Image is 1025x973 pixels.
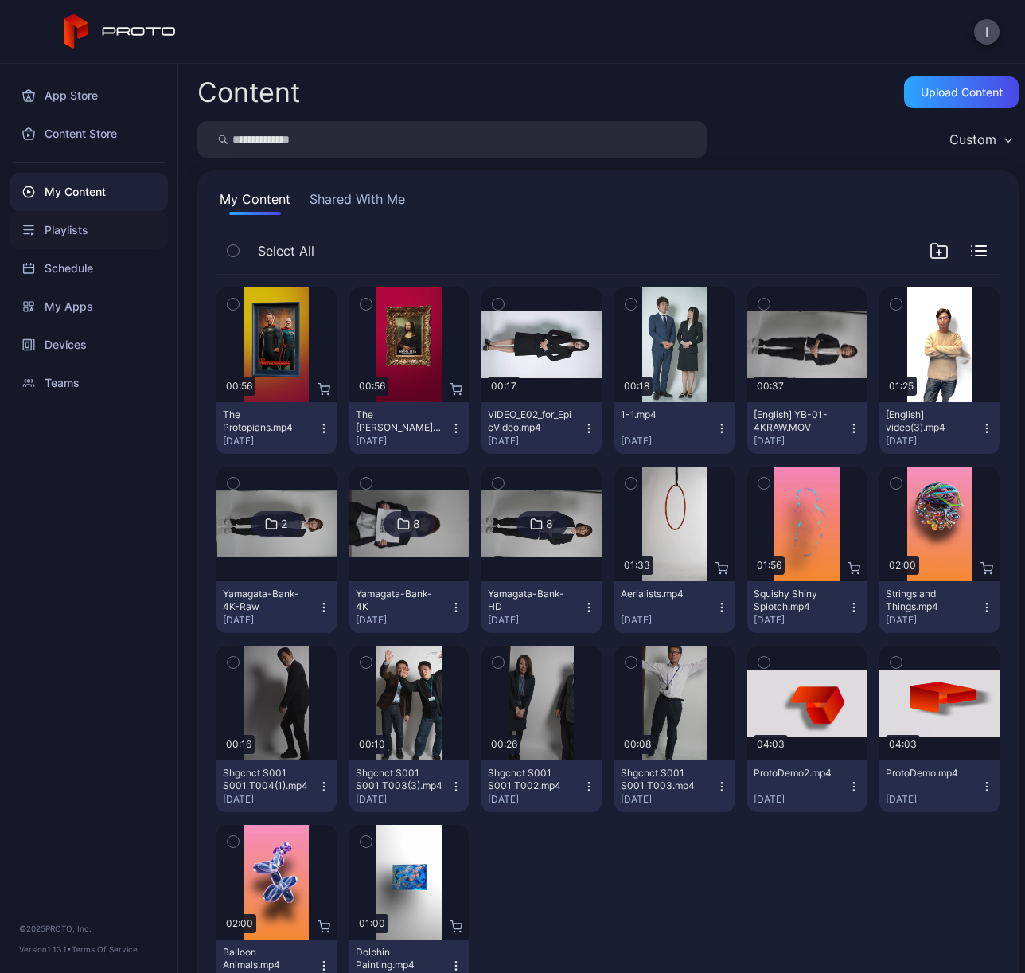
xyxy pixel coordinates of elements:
button: ProtoDemo.mp4[DATE] [879,760,1000,812]
div: Shgcnct S001 S001 T002.mp4 [488,767,575,792]
div: [DATE] [886,614,980,627]
button: Upload Content [904,76,1019,108]
div: The Protopians.mp4 [223,408,310,434]
button: [English] YB-01-4KRAW.MOV[DATE] [747,402,867,454]
button: My Content [216,190,294,215]
div: [English] YB-01-4KRAW.MOV [754,408,841,434]
a: My Content [10,173,168,211]
div: [DATE] [223,614,318,627]
a: My Apps [10,287,168,326]
button: Shgcnct S001 S001 T003(3).mp4[DATE] [349,760,470,812]
div: Shgcnct S001 S001 T003(3).mp4 [356,767,443,792]
div: Balloon Animals.mp4 [223,946,310,971]
a: Content Store [10,115,168,153]
div: ProtoDemo2.mp4 [754,767,841,780]
div: [DATE] [621,614,715,627]
div: 1-1.mp4 [621,408,708,421]
button: Yamagata-Bank-HD[DATE] [481,581,602,633]
div: Squishy Shiny Splotch.mp4 [754,588,841,613]
div: Custom [949,131,996,147]
button: I [974,19,1000,45]
button: Shgcnct S001 S001 T003.mp4[DATE] [614,760,735,812]
a: App Store [10,76,168,115]
button: Yamagata-Bank-4K-Raw[DATE] [216,581,337,633]
a: Schedule [10,249,168,287]
div: 2 [281,517,287,531]
button: Shgcnct S001 S001 T004(1).mp4[DATE] [216,760,337,812]
a: Terms Of Service [72,944,138,954]
button: Squishy Shiny Splotch.mp4[DATE] [747,581,867,633]
button: Yamagata-Bank-4K[DATE] [349,581,470,633]
div: [DATE] [754,614,848,627]
button: Shgcnct S001 S001 T002.mp4[DATE] [481,760,602,812]
div: Yamagata-Bank-4K-Raw [223,588,310,613]
div: [DATE] [621,435,715,447]
div: Yamagata-Bank-HD [488,588,575,613]
button: Strings and Things.mp4[DATE] [879,581,1000,633]
div: [DATE] [488,793,583,806]
div: [DATE] [886,793,980,806]
button: Aerialists.mp4[DATE] [614,581,735,633]
div: The Mona Lisa.mp4 [356,408,443,434]
span: Version 1.13.1 • [19,944,72,954]
button: The Protopians.mp4[DATE] [216,402,337,454]
a: Devices [10,326,168,364]
span: Select All [258,241,314,260]
div: [DATE] [754,793,848,806]
div: Yamagata-Bank-4K [356,588,443,613]
button: The [PERSON_NAME] [PERSON_NAME].mp4[DATE] [349,402,470,454]
button: ProtoDemo2.mp4[DATE] [747,760,867,812]
button: [English] video(3).mp4[DATE] [879,402,1000,454]
div: 8 [413,517,420,531]
div: [DATE] [488,614,583,627]
div: © 2025 PROTO, Inc. [19,922,158,935]
div: [DATE] [488,435,583,447]
div: Shgcnct S001 S001 T004(1).mp4 [223,767,310,792]
div: [English] video(3).mp4 [886,408,973,434]
div: 8 [546,517,553,531]
a: Playlists [10,211,168,249]
div: Content [197,79,300,106]
button: Custom [941,121,1019,158]
div: Strings and Things.mp4 [886,588,973,613]
div: [DATE] [223,435,318,447]
div: [DATE] [886,435,980,447]
div: Aerialists.mp4 [621,588,708,600]
div: ProtoDemo.mp4 [886,767,973,780]
div: Dolphin Painting.mp4 [356,946,443,971]
button: VIDEO_E02_for_EpicVideo.mp4[DATE] [481,402,602,454]
div: [DATE] [356,793,450,806]
button: Shared With Me [306,190,408,215]
div: Shgcnct S001 S001 T003.mp4 [621,767,708,792]
div: [DATE] [223,793,318,806]
div: [DATE] [754,435,848,447]
div: VIDEO_E02_for_EpicVideo.mp4 [488,408,575,434]
a: Teams [10,364,168,402]
div: [DATE] [356,614,450,627]
div: Upload Content [921,86,1003,99]
div: [DATE] [356,435,450,447]
button: 1-1.mp4[DATE] [614,402,735,454]
div: [DATE] [621,793,715,806]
